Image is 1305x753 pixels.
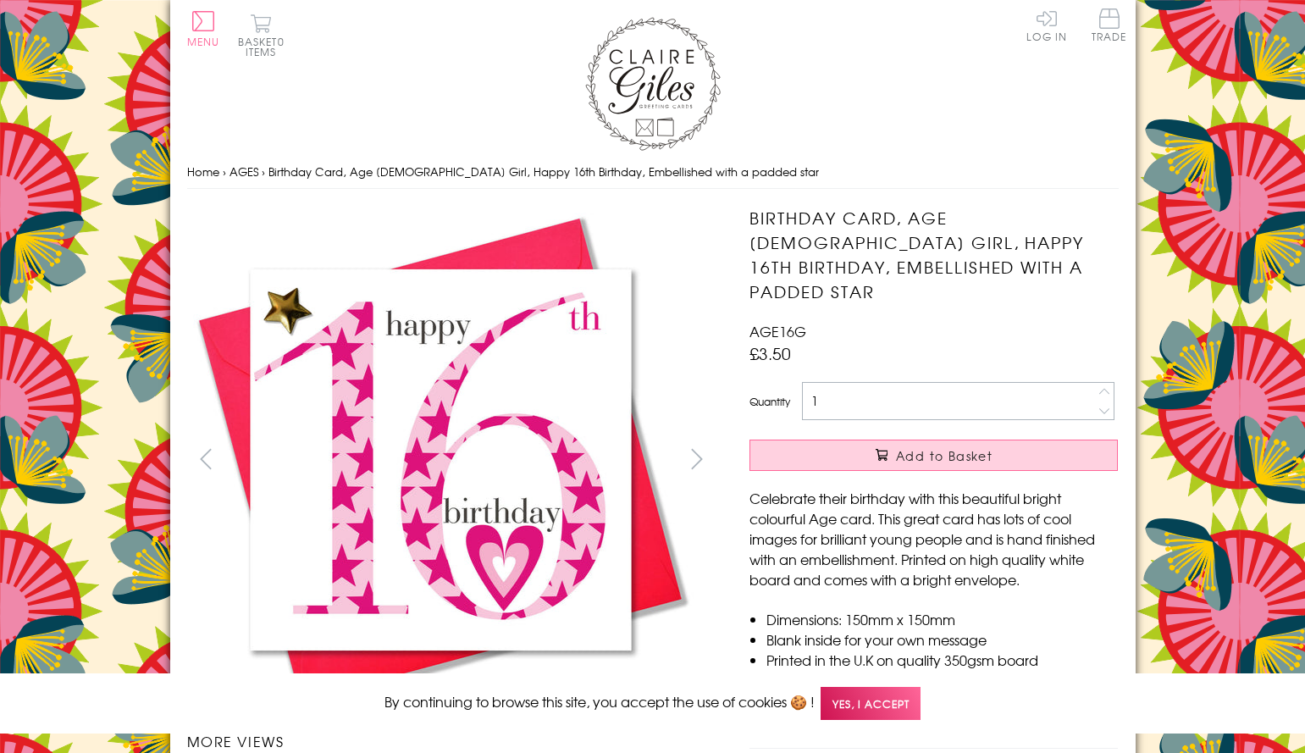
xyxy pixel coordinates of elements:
span: Trade [1092,8,1127,42]
button: Basket0 items [238,14,285,57]
img: Birthday Card, Age 16 Girl, Happy 16th Birthday, Embellished with a padded star [187,206,695,714]
p: Celebrate their birthday with this beautiful bright colourful Age card. This great card has lots ... [749,488,1118,590]
span: 0 items [246,34,285,59]
li: Dimensions: 150mm x 150mm [766,609,1118,629]
h1: Birthday Card, Age [DEMOGRAPHIC_DATA] Girl, Happy 16th Birthday, Embellished with a padded star [749,206,1118,303]
li: Comes wrapped in Compostable bag [766,670,1118,690]
li: Blank inside for your own message [766,629,1118,650]
h3: More views [187,731,716,751]
span: Yes, I accept [821,687,921,720]
button: prev [187,440,225,478]
button: next [677,440,716,478]
span: AGE16G [749,321,806,341]
span: Menu [187,34,220,49]
a: Log In [1026,8,1067,42]
nav: breadcrumbs [187,155,1119,190]
a: AGES [229,163,258,180]
img: Claire Giles Greetings Cards [585,17,721,151]
span: Add to Basket [896,447,993,464]
li: Printed in the U.K on quality 350gsm board [766,650,1118,670]
button: Menu [187,11,220,47]
span: › [223,163,226,180]
span: £3.50 [749,341,791,365]
span: Birthday Card, Age [DEMOGRAPHIC_DATA] Girl, Happy 16th Birthday, Embellished with a padded star [268,163,819,180]
span: › [262,163,265,180]
a: Trade [1092,8,1127,45]
label: Quantity [749,394,790,409]
button: Add to Basket [749,440,1118,471]
a: Home [187,163,219,180]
